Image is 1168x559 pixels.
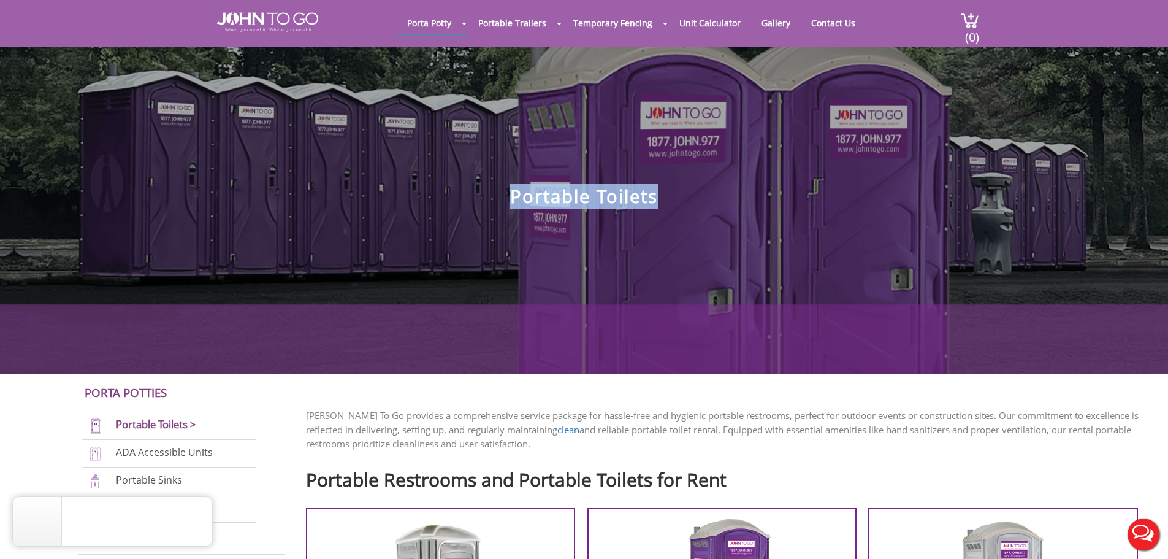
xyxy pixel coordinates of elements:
a: Porta Potty [398,11,460,35]
a: Portable Sinks [116,473,182,487]
a: Portable Trailers [469,11,555,35]
img: portable-sinks-new.png [82,473,109,490]
img: JOHN to go [217,12,318,32]
a: ADA Accessible Units [116,445,213,459]
a: Unit Calculator [670,11,750,35]
img: portable-toilets-new.png [82,418,109,434]
button: Live Chat [1119,510,1168,559]
a: Porta Potties [85,385,167,400]
span: (0) [964,19,979,45]
img: ADA-units-new.png [82,445,109,462]
a: clean [557,423,579,436]
a: Portable Toilets > [116,417,196,431]
a: Gallery [752,11,800,35]
p: [PERSON_NAME] To Go provides a comprehensive service package for hassle-free and hygienic portabl... [306,409,1150,451]
img: cart a [961,12,979,29]
h2: Portable Restrooms and Portable Toilets for Rent [306,463,1150,490]
a: Temporary Fencing [564,11,662,35]
a: Contact Us [802,11,865,35]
